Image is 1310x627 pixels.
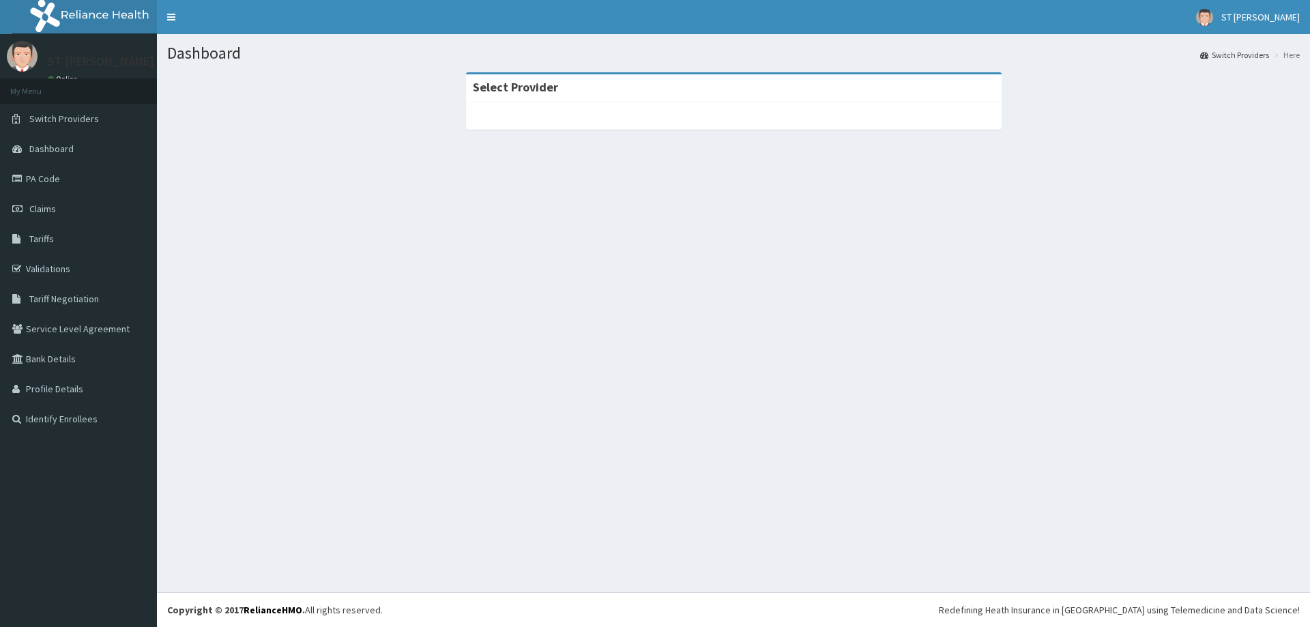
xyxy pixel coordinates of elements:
[473,79,558,95] strong: Select Provider
[1270,49,1300,61] li: Here
[29,293,99,305] span: Tariff Negotiation
[167,604,305,616] strong: Copyright © 2017 .
[48,55,154,68] p: ST [PERSON_NAME]
[244,604,302,616] a: RelianceHMO
[29,143,74,155] span: Dashboard
[1221,11,1300,23] span: ST [PERSON_NAME]
[1196,9,1213,26] img: User Image
[29,113,99,125] span: Switch Providers
[157,592,1310,627] footer: All rights reserved.
[48,74,81,84] a: Online
[167,44,1300,62] h1: Dashboard
[939,603,1300,617] div: Redefining Heath Insurance in [GEOGRAPHIC_DATA] using Telemedicine and Data Science!
[7,41,38,72] img: User Image
[29,203,56,215] span: Claims
[29,233,54,245] span: Tariffs
[1200,49,1269,61] a: Switch Providers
